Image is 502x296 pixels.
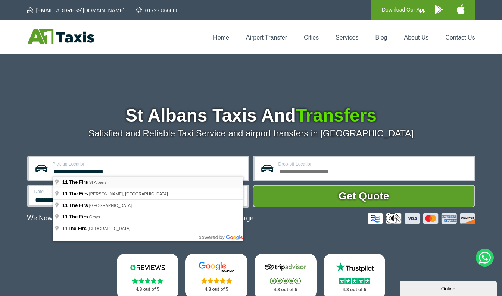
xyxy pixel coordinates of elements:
[404,34,429,41] a: About Us
[332,285,377,295] p: 4.8 out of 5
[89,192,168,196] span: [PERSON_NAME], [GEOGRAPHIC_DATA]
[263,285,308,295] p: 4.8 out of 5
[194,262,239,273] img: Google
[62,179,68,185] span: 11
[457,4,465,14] img: A1 Taxis iPhone App
[69,202,88,208] span: The Firs
[27,214,256,222] p: We Now Accept Card & Contactless Payment In
[368,213,475,224] img: Credit And Debit Cards
[213,34,229,41] a: Home
[339,278,370,284] img: Stars
[296,106,377,125] span: Transfers
[89,215,100,219] span: Grays
[382,5,426,15] p: Download Our App
[304,34,319,41] a: Cities
[270,278,301,284] img: Stars
[62,202,68,208] span: 11
[89,203,132,208] span: [GEOGRAPHIC_DATA]
[27,29,94,44] img: A1 Taxis St Albans LTD
[89,180,106,185] span: St Albans
[125,262,170,273] img: Reviews.io
[34,189,130,194] label: Date
[136,7,179,14] a: 01727 866666
[336,34,358,41] a: Services
[194,285,239,294] p: 4.8 out of 5
[69,214,88,220] span: The Firs
[201,278,232,284] img: Stars
[62,191,68,196] span: 11
[69,191,88,196] span: The Firs
[246,34,287,41] a: Airport Transfer
[132,278,163,284] img: Stars
[27,7,125,14] a: [EMAIL_ADDRESS][DOMAIN_NAME]
[125,285,171,294] p: 4.8 out of 5
[27,107,475,125] h1: St Albans Taxis And
[62,226,88,231] span: 11
[253,185,475,207] button: Get Quote
[400,280,498,296] iframe: chat widget
[435,5,443,14] img: A1 Taxis Android App
[69,179,88,185] span: The Firs
[62,214,68,220] span: 11
[27,128,475,139] p: Satisfied and Reliable Taxi Service and airport transfers in [GEOGRAPHIC_DATA]
[53,162,243,166] label: Pick-up Location
[375,34,387,41] a: Blog
[445,34,475,41] a: Contact Us
[332,262,377,273] img: Trustpilot
[88,226,131,231] span: [GEOGRAPHIC_DATA]
[68,226,87,231] span: The Firs
[263,262,308,273] img: Tripadvisor
[278,162,469,166] label: Drop-off Location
